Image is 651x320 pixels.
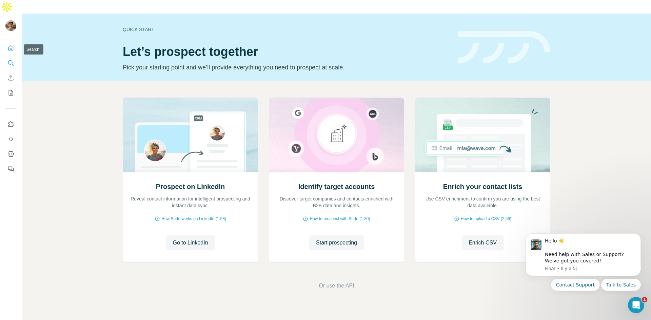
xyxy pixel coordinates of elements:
h2: Prospect on LinkedIn [156,182,225,191]
p: Reveal contact information for intelligent prospecting and instant data sync. [130,195,251,209]
span: Enrich CSV [469,239,497,247]
button: Dashboard [5,148,16,160]
button: Feedback [5,163,16,175]
button: Enrich CSV [462,235,504,250]
span: How to upload a CSV (2:59) [461,216,511,222]
span: How to prospect with Surfe (1:30) [310,216,370,222]
button: Use Surfe on LinkedIn [5,118,16,130]
button: Quick start [5,42,16,54]
p: Discover target companies and contacts enriched with B2B data and insights. [276,195,397,209]
span: Start prospecting [316,239,357,247]
img: Identify target accounts [269,98,404,172]
h2: Identify target accounts [298,182,375,191]
button: Search [5,57,16,69]
button: Start prospecting [309,235,364,250]
span: How Surfe works on LinkedIn (1:58) [161,216,226,222]
button: Go to LinkedIn [166,235,215,250]
img: Enrich your contact lists [415,98,550,172]
img: Avatar [5,20,16,31]
img: banner [458,31,550,64]
span: Go to LinkedIn [173,239,208,247]
button: Enrich CSV [5,72,16,84]
p: Use CSV enrichment to confirm you are using the best data available. [422,195,543,209]
iframe: Intercom notifications message [515,228,651,295]
iframe: Intercom live chat [628,297,644,313]
img: Prospect on LinkedIn [123,98,258,172]
h2: Enrich your contact lists [443,182,522,191]
div: Quick start [123,26,450,33]
p: Pick your starting point and we’ll provide everything you need to prospect at scale. [123,63,450,72]
button: My lists [5,87,16,99]
button: Use Surfe API [5,133,16,145]
button: Or use the API [319,282,354,290]
h1: Let’s prospect together [123,45,450,59]
span: 1 [642,297,647,302]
